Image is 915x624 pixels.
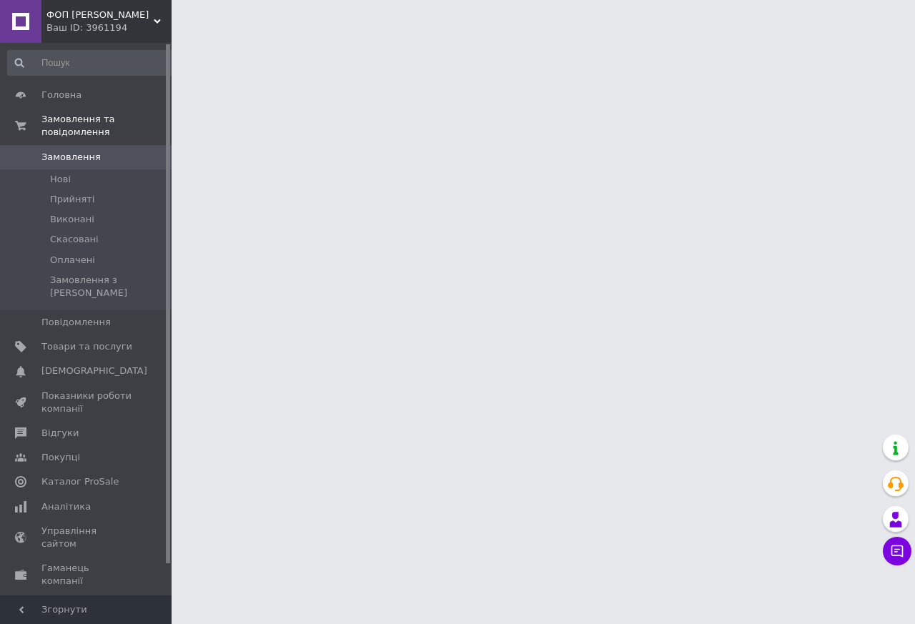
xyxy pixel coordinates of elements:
[41,151,101,164] span: Замовлення
[883,537,911,565] button: Чат з покупцем
[46,21,172,34] div: Ваш ID: 3961194
[41,475,119,488] span: Каталог ProSale
[41,525,132,550] span: Управління сайтом
[41,365,147,377] span: [DEMOGRAPHIC_DATA]
[7,50,177,76] input: Пошук
[50,193,94,206] span: Прийняті
[50,213,94,226] span: Виконані
[41,89,81,101] span: Головна
[41,500,91,513] span: Аналітика
[50,274,175,299] span: Замовлення з [PERSON_NAME]
[41,113,172,139] span: Замовлення та повідомлення
[50,173,71,186] span: Нові
[46,9,154,21] span: ФОП Рябовол О.С.
[41,340,132,353] span: Товари та послуги
[50,254,95,267] span: Оплачені
[41,316,111,329] span: Повідомлення
[50,233,99,246] span: Скасовані
[41,451,80,464] span: Покупці
[41,427,79,440] span: Відгуки
[41,562,132,588] span: Гаманець компанії
[41,390,132,415] span: Показники роботи компанії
